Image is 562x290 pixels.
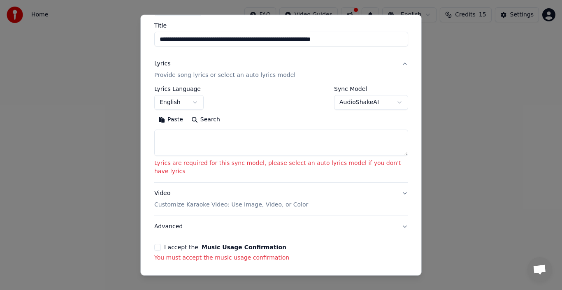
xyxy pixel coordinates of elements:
button: VideoCustomize Karaoke Video: Use Image, Video, or Color [154,183,408,216]
p: Provide song lyrics or select an auto lyrics model [154,71,295,79]
label: Sync Model [334,86,408,92]
label: I accept the [164,244,286,250]
button: Paste [154,113,187,126]
button: I accept the [201,244,286,250]
button: Advanced [154,216,408,237]
label: Title [154,23,408,28]
label: Lyrics Language [154,86,204,92]
div: Video [154,189,308,209]
p: You must accept the music usage confirmation [154,254,408,262]
p: Lyrics are required for this sync model, please select an auto lyrics model if you don't have lyrics [154,159,408,176]
button: Search [187,113,224,126]
button: LyricsProvide song lyrics or select an auto lyrics model [154,53,408,86]
p: Customize Karaoke Video: Use Image, Video, or Color [154,201,308,209]
div: LyricsProvide song lyrics or select an auto lyrics model [154,86,408,182]
div: Lyrics [154,60,170,68]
